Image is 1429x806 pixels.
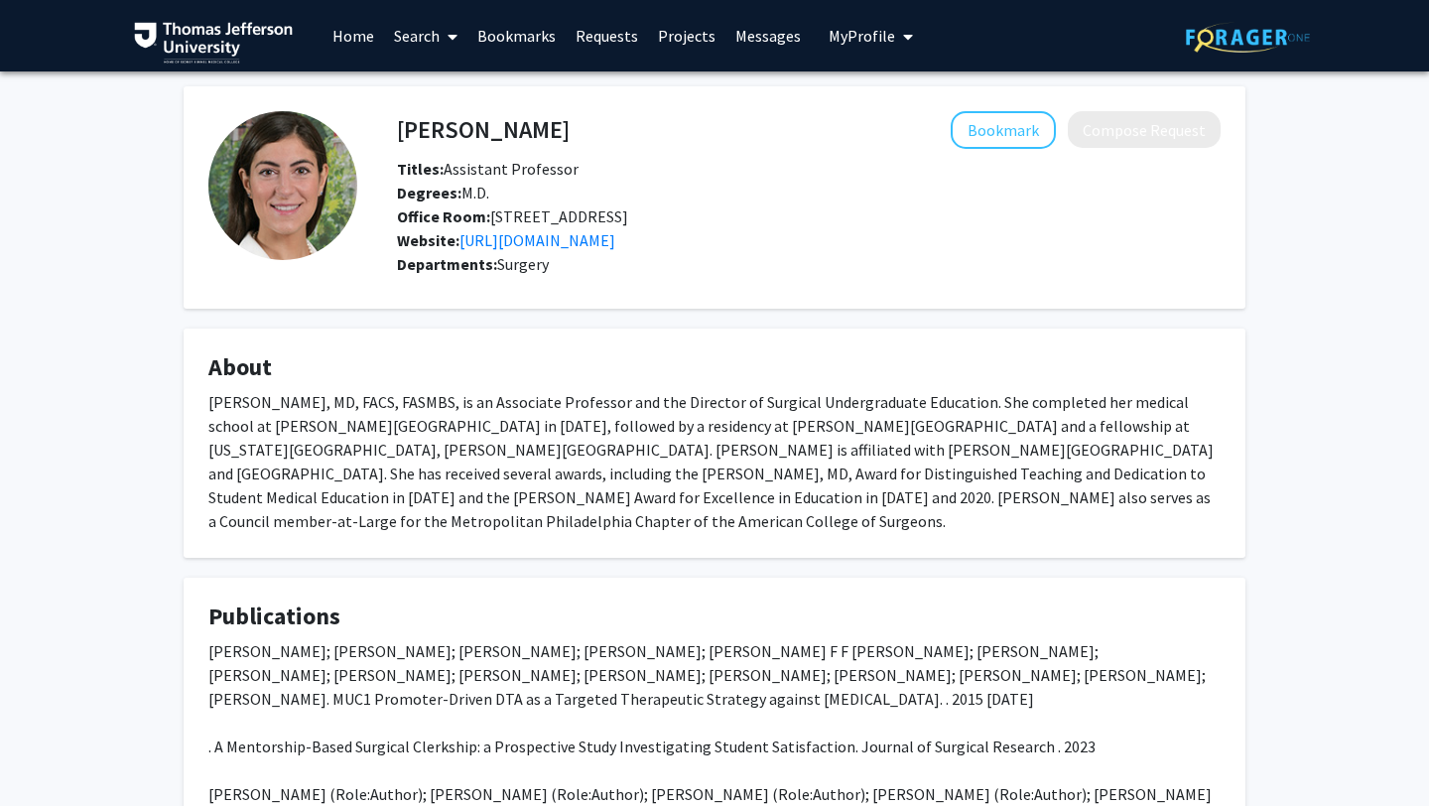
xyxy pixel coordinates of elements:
img: Profile Picture [208,111,357,260]
span: My Profile [829,26,895,46]
b: Titles: [397,159,444,179]
button: Add Renee Tholey to Bookmarks [951,111,1056,149]
a: Messages [725,1,811,70]
a: Projects [648,1,725,70]
h4: [PERSON_NAME] [397,111,570,148]
a: Home [323,1,384,70]
h4: Publications [208,603,1221,631]
b: Departments: [397,254,497,274]
div: [PERSON_NAME], MD, FACS, FASMBS, is an Associate Professor and the Director of Surgical Undergrad... [208,390,1221,533]
iframe: Chat [15,717,84,791]
span: Surgery [497,254,549,274]
b: Degrees: [397,183,461,202]
h4: About [208,353,1221,382]
span: [STREET_ADDRESS] [397,206,628,226]
a: Bookmarks [467,1,566,70]
img: Thomas Jefferson University Logo [134,22,293,64]
span: M.D. [397,183,489,202]
b: Office Room: [397,206,490,226]
img: ForagerOne Logo [1186,22,1310,53]
b: Website: [397,230,459,250]
button: Compose Request to Renee Tholey [1068,111,1221,148]
a: Search [384,1,467,70]
a: Requests [566,1,648,70]
a: Opens in a new tab [459,230,615,250]
span: Assistant Professor [397,159,579,179]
